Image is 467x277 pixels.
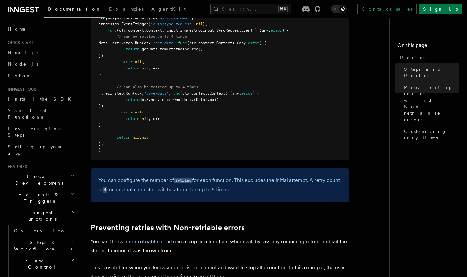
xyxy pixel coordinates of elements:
[151,6,186,12] span: AgentKit
[126,47,139,51] span: return
[117,85,198,89] span: // can also be retried up to 4 times
[5,93,76,105] a: Install the SDK
[105,2,147,17] a: Examples
[8,108,46,120] span: Your first Functions
[198,47,203,51] span: ()
[99,22,121,26] span: inngestgo.
[103,187,107,193] code: 4
[401,125,459,144] a: Customizing retry times
[99,72,101,77] span: }
[11,255,76,273] button: Flow Control
[404,128,459,141] span: Customizing retry times
[8,96,75,101] span: Install the SDK
[117,59,121,64] span: if
[11,237,76,255] button: Steps & Workflows
[99,16,157,20] span: inngestgo.FunctionOpts{ID:
[401,63,459,81] a: Steps and Retries
[8,50,38,55] span: Next.js
[142,110,144,114] span: {
[8,144,63,156] span: Setting up your app
[5,87,36,92] span: Inngest tour
[151,22,194,26] span: "auto/sync.request"
[176,41,178,45] span: ,
[357,4,417,14] a: Contact sales
[400,54,425,61] span: Retries
[48,6,101,12] span: Documentation
[397,41,459,52] h4: On this page
[144,91,169,96] span: "save-data"
[5,70,76,81] a: Python
[157,16,189,20] span: "sync-systems"
[419,4,462,14] a: Sign Up
[8,126,62,138] span: Leveraging Steps
[112,91,114,96] span: =
[117,34,187,39] span: // can be retried up to 4 times
[135,41,142,45] span: Run
[126,116,139,121] span: return
[119,41,124,45] span: :=
[128,110,133,114] span: !=
[153,41,176,45] span: "get-data"
[259,41,266,45] span: ) {
[99,53,103,58] span: })
[91,223,245,232] a: Preventing retries with Non-retriable errors
[5,173,71,186] span: Local Development
[8,26,26,32] span: Home
[8,73,31,78] span: Python
[108,28,117,33] span: func
[91,237,349,255] p: You can throw a from a step or a function, which will bypass any remaining retries and fail the s...
[169,91,171,96] span: ,
[142,135,148,140] span: nil
[160,97,180,102] span: InsertOne
[210,4,291,14] button: Search...⌘K
[148,116,160,121] span: , err
[142,66,148,70] span: nil
[114,91,126,96] span: step.
[126,97,139,102] span: return
[11,239,72,252] span: Steps & Workflows
[5,105,76,123] a: Your first Functions
[187,41,248,45] span: (ctx context.Context) (any,
[128,59,133,64] span: !=
[278,6,288,12] kbd: ⌘K
[109,6,144,12] span: Examples
[174,177,192,183] a: retries
[147,2,190,17] a: AgentKit
[253,91,259,96] span: ) {
[98,176,342,195] p: You can configure the number of for each function. This excludes the initial attempt. A retry cou...
[142,116,148,121] span: nil
[5,171,76,189] button: Local Development
[99,41,119,45] span: data, err
[124,41,135,45] span: step.
[133,135,139,140] span: nil
[404,66,459,79] span: Steps and Retries
[135,59,142,64] span: nil
[194,22,196,26] span: ,
[121,59,128,64] span: err
[121,22,148,26] span: EventTrigger
[203,22,207,26] span: ),
[117,110,121,114] span: if
[5,23,76,35] a: Home
[142,41,153,45] span: (ctx,
[117,28,271,33] span: (ctx context.Context, input inngestgo.Input[SyncRequestEvent]) (any,
[5,141,76,159] a: Setting up your app
[178,41,187,45] span: func
[189,16,194,20] span: },
[248,41,259,45] span: error
[99,91,112,96] span: _, err
[142,59,144,64] span: {
[5,164,27,169] span: Features
[8,61,38,67] span: Node.js
[135,110,142,114] span: nil
[133,91,144,96] span: (ctx,
[196,22,203,26] span: nil
[174,178,192,183] code: retries
[117,135,130,140] span: return
[397,52,459,63] a: Retries
[331,5,347,13] button: Toggle dark mode
[171,91,180,96] span: func
[148,66,160,70] span: , err
[5,123,76,141] a: Leveraging Steps
[99,148,101,152] span: )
